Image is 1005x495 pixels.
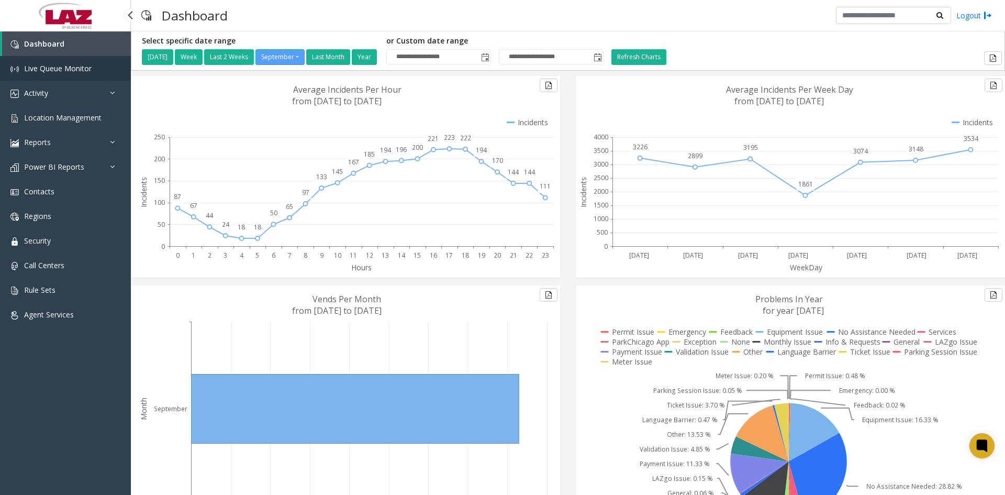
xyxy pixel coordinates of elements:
[478,251,485,260] text: 19
[154,133,165,141] text: 250
[594,133,608,141] text: 4000
[24,88,48,98] span: Activity
[788,251,808,260] text: [DATE]
[292,95,382,107] text: from [DATE] to [DATE]
[462,251,469,260] text: 18
[743,143,758,152] text: 3195
[524,168,535,177] text: 144
[272,251,275,260] text: 6
[348,158,359,167] text: 167
[10,311,19,320] img: 'icon'
[270,208,277,217] text: 50
[688,151,702,160] text: 2899
[224,251,227,260] text: 3
[984,10,992,21] img: logout
[633,142,647,151] text: 3226
[351,262,372,272] text: Hours
[957,251,977,260] text: [DATE]
[10,65,19,73] img: 'icon'
[629,251,649,260] text: [DATE]
[847,251,867,260] text: [DATE]
[642,415,718,424] text: Language Barrier: 0.47 %
[2,31,131,56] a: Dashboard
[909,145,923,153] text: 3148
[288,251,292,260] text: 7
[667,401,725,410] text: Ticket Issue: 3.70 %
[790,262,823,272] text: WeekDay
[866,482,962,491] text: No Assistance Needed: 28.82 %
[542,251,549,260] text: 23
[640,459,710,468] text: Payment Issue: 11.33 %
[412,143,423,152] text: 200
[734,95,824,107] text: from [DATE] to [DATE]
[154,176,165,185] text: 150
[141,3,151,28] img: pageIcon
[763,305,824,316] text: for year [DATE]
[594,146,608,155] text: 3500
[862,415,939,424] text: Equipment Issue: 16.33 %
[492,156,503,165] text: 170
[667,430,711,439] text: Other: 13.53 %
[540,182,551,191] text: 111
[984,51,1002,65] button: Export to pdf
[24,162,84,172] span: Power BI Reports
[139,398,149,420] text: Month
[24,310,74,320] span: Agent Services
[312,293,381,305] text: Vends Per Month
[386,37,604,46] h5: or Custom date range
[302,188,309,197] text: 97
[956,10,992,21] a: Logout
[428,134,439,143] text: 221
[286,202,293,211] text: 65
[907,251,926,260] text: [DATE]
[839,386,895,395] text: Emergency: 0.00 %
[192,251,195,260] text: 1
[316,172,327,181] text: 133
[594,160,608,169] text: 3000
[460,134,471,142] text: 222
[445,251,453,260] text: 17
[396,145,407,154] text: 196
[204,49,254,65] button: Last 2 Weeks
[306,49,350,65] button: Last Month
[479,50,490,64] span: Toggle popup
[578,177,588,207] text: Incidents
[24,260,64,270] span: Call Centers
[190,201,197,210] text: 67
[352,49,377,65] button: Year
[604,242,608,251] text: 0
[640,445,710,454] text: Validation Issue: 4.85 %
[755,293,823,305] text: Problems In Year
[716,371,774,380] text: Meter Issue: 0.20 %
[510,251,517,260] text: 21
[10,213,19,221] img: 'icon'
[334,251,341,260] text: 10
[10,40,19,49] img: 'icon'
[350,251,357,260] text: 11
[854,401,906,410] text: Feedback: 0.02 %
[652,474,713,483] text: LAZgo Issue: 0.15 %
[526,251,533,260] text: 22
[494,251,501,260] text: 20
[206,211,214,220] text: 44
[222,220,230,229] text: 24
[24,63,92,73] span: Live Queue Monitor
[24,113,102,123] span: Location Management
[238,223,245,232] text: 18
[24,211,51,221] span: Regions
[430,251,437,260] text: 16
[176,251,180,260] text: 0
[540,288,557,302] button: Export to pdf
[158,220,165,229] text: 50
[304,251,307,260] text: 8
[254,223,261,232] text: 18
[611,49,666,65] button: Refresh Charts
[683,251,703,260] text: [DATE]
[142,49,173,65] button: [DATE]
[382,251,389,260] text: 13
[594,173,608,182] text: 2500
[10,188,19,196] img: 'icon'
[653,386,742,395] text: Parking Session Issue: 0.05 %
[24,236,51,246] span: Security
[24,39,64,49] span: Dashboard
